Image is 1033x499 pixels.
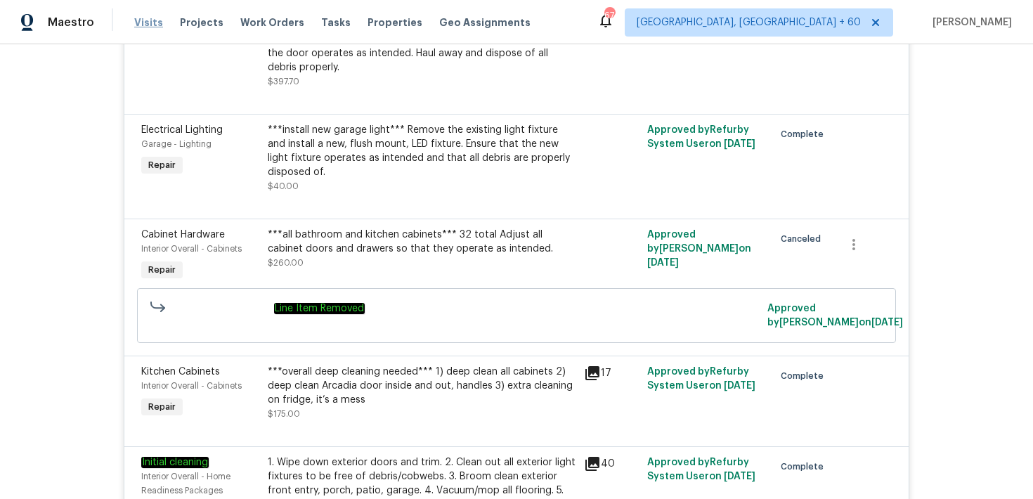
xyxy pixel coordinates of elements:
div: ***all bathroom and kitchen cabinets*** 32 total Adjust all cabinet doors and drawers so that the... [268,228,576,256]
div: 17 [584,365,639,382]
span: [GEOGRAPHIC_DATA], [GEOGRAPHIC_DATA] + 60 [637,15,861,30]
span: Visits [134,15,163,30]
span: [PERSON_NAME] [927,15,1012,30]
span: [DATE] [724,472,755,481]
span: Canceled [781,232,826,246]
div: ***install new garage light*** Remove the existing light fixture and install a new, flush mount, ... [268,123,576,179]
span: Properties [368,15,422,30]
span: $397.70 [268,77,299,86]
span: [DATE] [724,139,755,149]
span: Complete [781,369,829,383]
span: Complete [781,127,829,141]
span: Tasks [321,18,351,27]
span: Work Orders [240,15,304,30]
span: Kitchen Cabinets [141,367,220,377]
span: $175.00 [268,410,300,418]
span: Complete [781,460,829,474]
span: Repair [143,400,181,414]
span: Electrical Lighting [141,125,223,135]
div: ***overall deep cleaning needed*** 1) deep clean all cabinets 2) deep clean Arcadia door inside a... [268,365,576,407]
span: Approved by Refurby System User on [647,367,755,391]
div: 674 [604,8,614,22]
span: [DATE] [871,318,903,328]
span: Approved by [PERSON_NAME] on [647,230,751,268]
span: [DATE] [724,381,755,391]
span: Approved by Refurby System User on [647,458,755,481]
em: Initial cleaning [141,457,209,468]
span: Interior Overall - Cabinets [141,382,242,390]
span: [DATE] [647,258,679,268]
span: $40.00 [268,182,299,190]
span: Approved by Refurby System User on [647,125,755,149]
em: Line Item Removed [274,303,365,314]
span: Maestro [48,15,94,30]
div: 40 [584,455,639,472]
span: Interior Overall - Home Readiness Packages [141,472,230,495]
span: Geo Assignments [439,15,531,30]
span: Approved by [PERSON_NAME] on [767,304,903,328]
span: Repair [143,263,181,277]
span: Cabinet Hardware [141,230,225,240]
span: $260.00 [268,259,304,267]
span: Projects [180,15,223,30]
span: Repair [143,158,181,172]
span: Garage - Lighting [141,140,212,148]
span: Interior Overall - Cabinets [141,245,242,253]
